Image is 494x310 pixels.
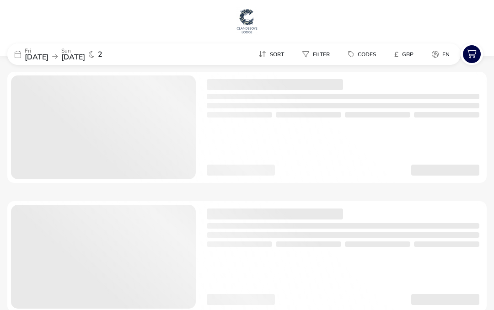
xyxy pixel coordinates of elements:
naf-pibe-menu-bar-item: Filter [295,48,341,61]
naf-pibe-menu-bar-item: Sort [251,48,295,61]
span: [DATE] [61,52,85,62]
span: en [442,51,450,58]
button: Filter [295,48,337,61]
span: Filter [313,51,330,58]
span: 2 [98,51,102,58]
img: Main Website [236,7,258,35]
naf-pibe-menu-bar-item: Codes [341,48,387,61]
p: Fri [25,48,48,53]
naf-pibe-menu-bar-item: £GBP [387,48,424,61]
naf-pibe-menu-bar-item: en [424,48,461,61]
button: en [424,48,457,61]
span: [DATE] [25,52,48,62]
div: Fri[DATE]Sun[DATE]2 [7,43,145,65]
button: £GBP [387,48,421,61]
span: Sort [270,51,284,58]
p: Sun [61,48,85,53]
i: £ [394,50,398,59]
button: Codes [341,48,383,61]
span: GBP [402,51,413,58]
button: Sort [251,48,291,61]
span: Codes [358,51,376,58]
